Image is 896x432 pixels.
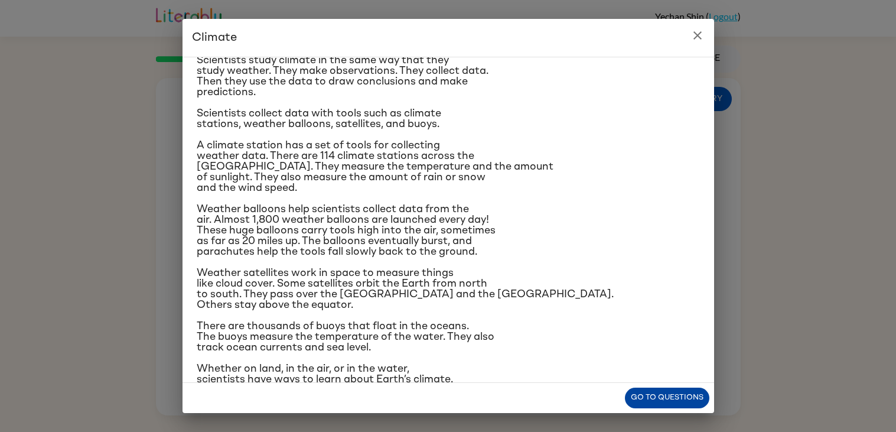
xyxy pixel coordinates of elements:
button: close [686,24,709,47]
button: Go to questions [625,388,709,408]
span: A climate station has a set of tools for collecting weather data. There are 114 climate stations ... [197,140,553,193]
span: Scientists collect data with tools such as climate stations, weather balloons, satellites, and bu... [197,108,441,129]
span: Whether on land, in the air, or in the water, scientists have ways to learn about Earth’s climate. [197,363,453,385]
span: Weather satellites work in space to measure things like cloud cover. Some satellites orbit the Ea... [197,268,614,310]
span: There are thousands of buoys that float in the oceans. The buoys measure the temperature of the w... [197,321,494,353]
span: Scientists study climate in the same way that they study weather. They make observations. They co... [197,55,488,98]
h2: Climate [183,19,714,57]
span: Weather balloons help scientists collect data from the air. Almost 1,800 weather balloons are lau... [197,204,496,257]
